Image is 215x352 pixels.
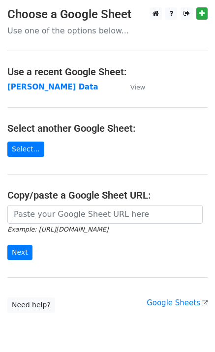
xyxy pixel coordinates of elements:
a: [PERSON_NAME] Data [7,83,98,91]
h4: Use a recent Google Sheet: [7,66,208,78]
small: View [130,84,145,91]
a: Select... [7,142,44,157]
a: View [121,83,145,91]
a: Need help? [7,297,55,313]
h3: Choose a Google Sheet [7,7,208,22]
a: Google Sheets [147,298,208,307]
input: Next [7,245,32,260]
small: Example: [URL][DOMAIN_NAME] [7,226,108,233]
h4: Select another Google Sheet: [7,122,208,134]
h4: Copy/paste a Google Sheet URL: [7,189,208,201]
p: Use one of the options below... [7,26,208,36]
input: Paste your Google Sheet URL here [7,205,203,224]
